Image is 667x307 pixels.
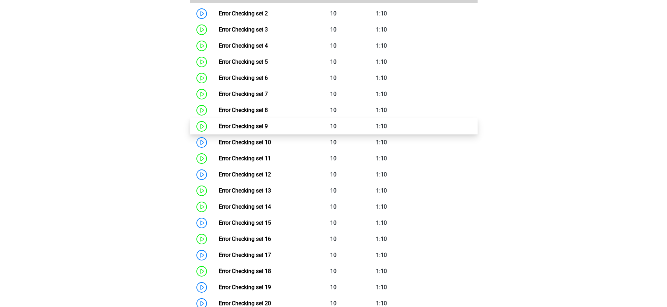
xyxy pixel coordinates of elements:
a: Error Checking set 9 [219,123,268,130]
a: Error Checking set 4 [219,42,268,49]
a: Error Checking set 18 [219,268,271,274]
a: Error Checking set 2 [219,10,268,17]
a: Error Checking set 8 [219,107,268,113]
a: Error Checking set 12 [219,171,271,178]
a: Error Checking set 14 [219,203,271,210]
a: Error Checking set 17 [219,252,271,258]
a: Error Checking set 3 [219,26,268,33]
a: Error Checking set 5 [219,58,268,65]
a: Error Checking set 19 [219,284,271,291]
a: Error Checking set 13 [219,187,271,194]
a: Error Checking set 20 [219,300,271,307]
a: Error Checking set 7 [219,91,268,97]
a: Error Checking set 6 [219,75,268,81]
a: Error Checking set 16 [219,236,271,242]
a: Error Checking set 10 [219,139,271,146]
a: Error Checking set 11 [219,155,271,162]
a: Error Checking set 15 [219,219,271,226]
